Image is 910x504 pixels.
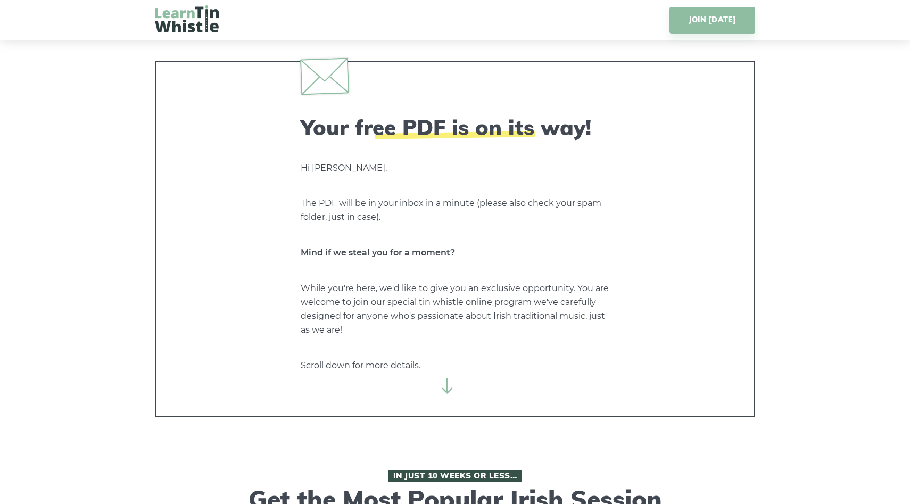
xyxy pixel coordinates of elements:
p: The PDF will be in your inbox in a minute (please also check your spam folder, just in case). [301,196,609,224]
span: In Just 10 Weeks or Less… [388,470,522,482]
strong: Mind if we steal you for a moment? [301,247,455,258]
p: Scroll down for more details. [301,359,609,373]
h2: Your free PDF is on its way! [301,114,609,140]
p: While you're here, we'd like to give you an exclusive opportunity. You are welcome to join our sp... [301,282,609,337]
img: envelope.svg [300,57,349,95]
a: JOIN [DATE] [669,7,755,34]
p: Hi [PERSON_NAME], [301,161,609,175]
img: LearnTinWhistle.com [155,5,219,32]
